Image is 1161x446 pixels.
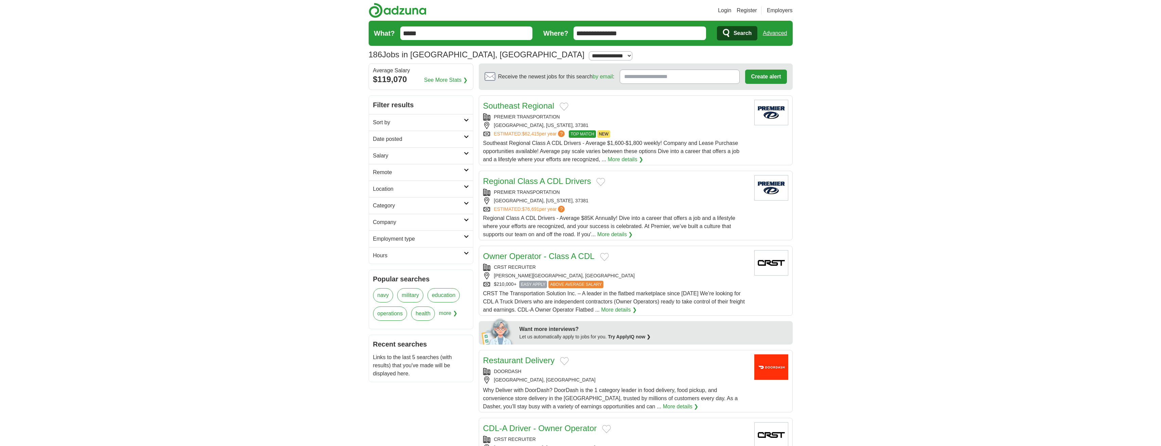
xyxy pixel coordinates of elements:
img: apply-iq-scientist.png [481,317,514,345]
button: Search [717,26,757,40]
a: Date posted [369,131,473,147]
span: Southeast Regional Class A CDL Drivers - Average $1,600-$1,800 weekly! Company and Lease Purchase... [483,140,740,162]
a: PREMIER TRANSPORTATION [494,114,560,119]
a: See More Stats ❯ [424,76,468,84]
span: $62,415 [522,131,539,136]
img: Adzuna logo [369,3,426,18]
div: Want more interviews? [520,325,789,333]
a: by email [593,74,613,79]
div: [GEOGRAPHIC_DATA], [GEOGRAPHIC_DATA] [483,376,749,384]
a: Employment type [369,230,473,247]
img: Premier Transportation logo [754,175,788,201]
h2: Hours [373,252,464,260]
a: Try ApplyIQ now ❯ [608,334,651,339]
a: More details ❯ [597,230,633,239]
a: Southeast Regional [483,101,554,110]
div: $119,070 [373,73,469,86]
span: EASY APPLY [519,281,547,288]
button: Add to favorite jobs [560,357,569,365]
button: Create alert [745,70,787,84]
a: ESTIMATED:$62,415per year? [494,130,566,138]
div: $210,000+ [483,281,749,288]
span: Search [734,26,752,40]
p: Links to the last 5 searches (with results) that you've made will be displayed here. [373,353,469,378]
a: More details ❯ [601,306,637,314]
button: Add to favorite jobs [596,178,605,186]
a: Sort by [369,114,473,131]
a: Employers [767,6,793,15]
button: Add to favorite jobs [600,253,609,261]
a: ESTIMATED:$76,691per year? [494,206,566,213]
a: Advanced [763,26,787,40]
h2: Location [373,185,464,193]
button: Add to favorite jobs [560,103,568,111]
h2: Sort by [373,118,464,127]
span: Regional Class A CDL Drivers - Average $85K Annually! Dive into a career that offers a job and a ... [483,215,735,237]
h2: Employment type [373,235,464,243]
span: ? [558,206,565,212]
h2: Company [373,218,464,226]
span: Receive the newest jobs for this search : [498,73,614,81]
div: CRST RECRUITER [483,264,749,271]
h2: Salary [373,152,464,160]
img: Premier Transportation logo [754,100,788,125]
a: health [411,306,435,321]
button: Add to favorite jobs [602,425,611,433]
div: [GEOGRAPHIC_DATA], [US_STATE], 37381 [483,122,749,129]
a: Salary [369,147,473,164]
a: operations [373,306,407,321]
a: Login [718,6,731,15]
span: Why Deliver with DoorDash? DoorDash is the 1 category leader in food delivery, food pickup, and c... [483,387,738,409]
a: Location [369,181,473,197]
label: Where? [543,28,568,38]
h2: Date posted [373,135,464,143]
h2: Remote [373,168,464,176]
span: ? [558,130,565,137]
a: navy [373,288,393,302]
div: [GEOGRAPHIC_DATA], [US_STATE], 37381 [483,197,749,204]
h2: Popular searches [373,274,469,284]
a: PREMIER TRANSPORTATION [494,189,560,195]
a: military [397,288,423,302]
span: TOP MATCH [569,130,596,138]
a: More details ❯ [608,155,644,164]
img: Doordash logo [754,354,788,380]
span: CRST The Transportation Solution Inc. – A leader in the flatbed marketplace since [DATE] We’re lo... [483,291,745,313]
h2: Recent searches [373,339,469,349]
span: 186 [369,49,382,61]
a: Category [369,197,473,214]
h2: Category [373,202,464,210]
a: Owner Operator - Class A CDL [483,252,595,261]
h1: Jobs in [GEOGRAPHIC_DATA], [GEOGRAPHIC_DATA] [369,50,585,59]
a: education [427,288,460,302]
img: Company logo [754,250,788,276]
div: CRST RECRUITER [483,436,749,443]
a: Register [737,6,757,15]
h2: Filter results [369,96,473,114]
span: $76,691 [522,206,539,212]
label: What? [374,28,395,38]
a: Hours [369,247,473,264]
a: Company [369,214,473,230]
span: NEW [597,130,610,138]
div: Average Salary [373,68,469,73]
a: Restaurant Delivery [483,356,555,365]
a: DOORDASH [494,369,522,374]
span: ABOVE AVERAGE SALARY [548,281,603,288]
a: More details ❯ [663,403,699,411]
a: CDL-A Driver - Owner Operator [483,424,597,433]
a: Regional Class A CDL Drivers [483,176,591,186]
a: Remote [369,164,473,181]
span: more ❯ [439,306,457,325]
div: [PERSON_NAME][GEOGRAPHIC_DATA], [GEOGRAPHIC_DATA] [483,272,749,279]
div: Let us automatically apply to jobs for you. [520,333,789,340]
